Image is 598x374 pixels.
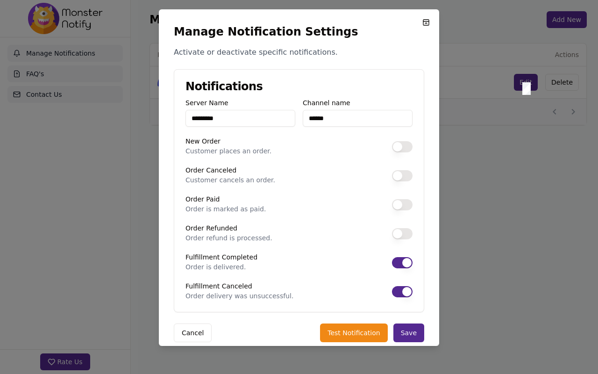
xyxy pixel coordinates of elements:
[174,24,424,39] h2: Manage Notification Settings
[303,99,350,107] label: Channel name
[185,81,413,92] h3: Notifications
[185,224,237,232] label: Order Refunded
[185,99,228,107] label: Server Name
[320,324,387,342] button: Test Notification
[174,47,424,58] p: Activate or deactivate specific notifications.
[185,195,220,203] label: Order Paid
[185,146,271,156] p: Customer places an order.
[185,204,266,214] p: Order is marked as paid.
[185,175,275,185] p: Customer cancels an order.
[185,291,293,301] p: Order delivery was unsuccessful.
[393,324,424,342] button: Save
[185,253,257,261] label: Fulfillment Completed
[185,137,221,145] label: New Order
[185,166,236,174] label: Order Canceled
[185,262,257,272] p: Order is delivered.
[174,324,212,342] button: Cancel
[185,282,252,290] label: Fulfillment Canceled
[185,233,272,243] p: Order refund is processed.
